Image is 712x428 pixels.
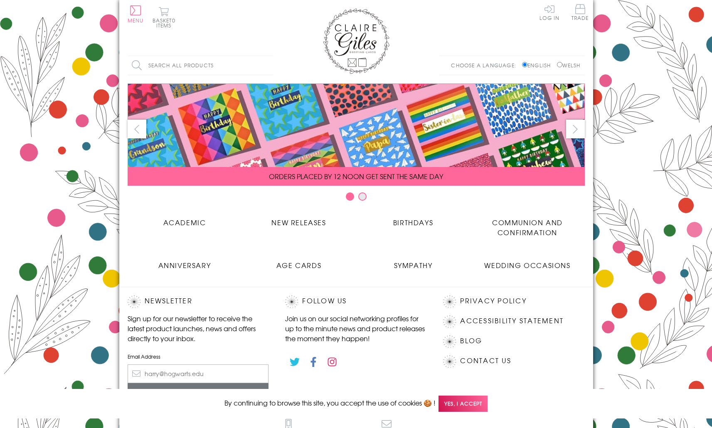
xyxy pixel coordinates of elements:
span: Sympathy [394,260,433,270]
a: New Releases [242,211,356,227]
a: Age Cards [242,254,356,270]
span: Communion and Confirmation [492,217,563,237]
a: Sympathy [356,254,471,270]
button: Carousel Page 1 (Current Slide) [346,192,354,201]
span: Academic [163,217,206,227]
a: Accessibility Statement [460,315,564,327]
a: Contact Us [460,355,511,367]
label: Welsh [557,61,581,69]
span: Anniversary [158,260,211,270]
span: Birthdays [393,217,433,227]
h2: Follow Us [285,295,426,308]
a: Log In [540,4,559,20]
input: Search [265,56,273,75]
button: next [566,120,585,138]
h2: Newsletter [128,295,269,308]
input: Subscribe [128,383,269,402]
button: Menu [128,5,144,23]
a: Academic [128,211,242,227]
button: Basket0 items [153,7,175,28]
a: Blog [460,335,482,347]
input: Welsh [557,62,562,67]
p: Join us on our social networking profiles for up to the minute news and product releases the mome... [285,313,426,343]
input: Search all products [128,56,273,75]
label: English [522,61,555,69]
button: Carousel Page 2 [358,192,367,201]
a: Anniversary [128,254,242,270]
a: Wedding Occasions [471,254,585,270]
span: Trade [572,4,589,20]
span: Wedding Occasions [484,260,570,270]
a: Birthdays [356,211,471,227]
label: Email Address [128,353,269,360]
span: ORDERS PLACED BY 12 NOON GET SENT THE SAME DAY [269,171,443,181]
div: Carousel Pagination [128,192,585,205]
span: Menu [128,17,144,24]
img: Claire Giles Greetings Cards [323,8,389,74]
input: harry@hogwarts.edu [128,364,269,383]
span: Age Cards [276,260,321,270]
p: Sign up for our newsletter to receive the latest product launches, news and offers directly to yo... [128,313,269,343]
a: Privacy Policy [460,295,526,307]
a: Communion and Confirmation [471,211,585,237]
a: Trade [572,4,589,22]
span: 0 items [156,17,175,29]
input: English [522,62,527,67]
span: New Releases [271,217,326,227]
span: Yes, I accept [439,396,488,412]
button: prev [128,120,146,138]
p: Choose a language: [451,61,520,69]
